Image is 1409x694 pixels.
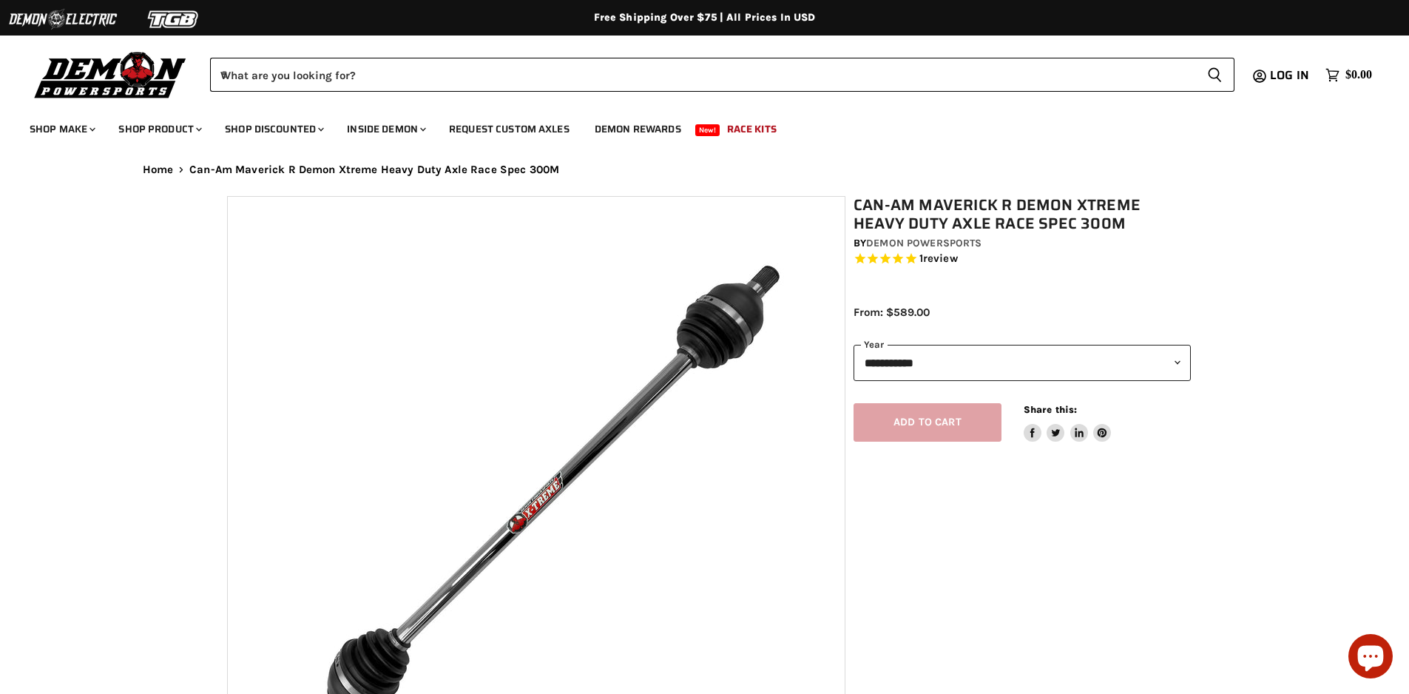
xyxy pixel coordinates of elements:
a: Shop Make [18,114,104,144]
span: From: $589.00 [854,306,930,319]
button: Search [1195,58,1234,92]
div: by [854,235,1191,252]
a: Demon Rewards [584,114,692,144]
span: Can-Am Maverick R Demon Xtreme Heavy Duty Axle Race Spec 300M [189,164,559,176]
select: year [854,345,1191,381]
a: Shop Discounted [214,114,333,144]
span: Rated 5.0 out of 5 stars 1 reviews [854,252,1191,267]
a: Shop Product [107,114,211,144]
a: Inside Demon [336,114,435,144]
nav: Breadcrumbs [113,164,1297,176]
inbox-online-store-chat: Shopify online store chat [1344,634,1397,682]
a: $0.00 [1318,64,1379,86]
a: Request Custom Axles [438,114,581,144]
img: Demon Electric Logo 2 [7,5,118,33]
span: $0.00 [1345,68,1372,82]
span: Share this: [1024,404,1077,415]
a: Race Kits [716,114,788,144]
span: Log in [1270,66,1309,84]
ul: Main menu [18,108,1368,144]
h1: Can-Am Maverick R Demon Xtreme Heavy Duty Axle Race Spec 300M [854,196,1191,233]
form: Product [210,58,1234,92]
a: Demon Powersports [866,237,981,249]
img: Demon Powersports [30,48,192,101]
a: Home [143,164,174,176]
aside: Share this: [1024,403,1112,442]
a: Log in [1263,69,1318,82]
input: When autocomplete results are available use up and down arrows to review and enter to select [210,58,1195,92]
img: TGB Logo 2 [118,5,229,33]
div: Free Shipping Over $75 | All Prices In USD [113,11,1297,24]
span: 1 reviews [919,252,958,266]
span: review [923,252,958,266]
span: New! [695,124,720,136]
